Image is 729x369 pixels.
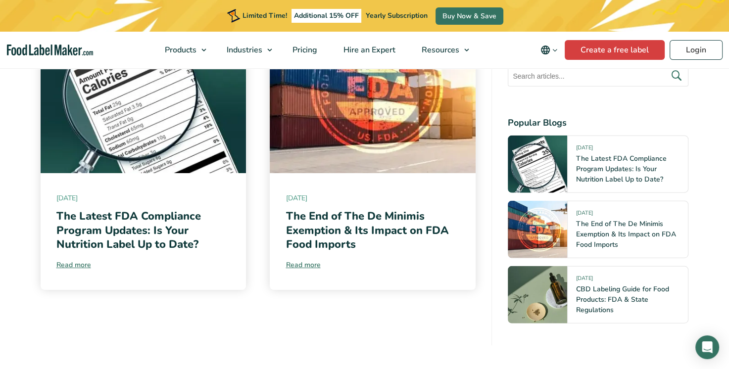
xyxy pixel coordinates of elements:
[576,209,592,221] span: [DATE]
[366,11,428,20] span: Yearly Subscription
[436,7,503,25] a: Buy Now & Save
[695,335,719,359] div: Open Intercom Messenger
[576,275,592,286] span: [DATE]
[162,45,197,55] span: Products
[7,45,93,56] a: Food Label Maker homepage
[290,45,318,55] span: Pricing
[576,219,676,249] a: The End of The De Minimis Exemption & Its Impact on FDA Food Imports
[286,209,448,252] a: The End of The De Minimis Exemption & Its Impact on FDA Food Imports
[565,40,665,60] a: Create a free label
[576,284,669,315] a: CBD Labeling Guide for Food Products: FDA & State Regulations
[280,32,328,68] a: Pricing
[419,45,460,55] span: Resources
[152,32,211,68] a: Products
[534,40,565,60] button: Change language
[286,193,460,203] span: [DATE]
[56,193,231,203] span: [DATE]
[214,32,277,68] a: Industries
[56,209,201,252] a: The Latest FDA Compliance Program Updates: Is Your Nutrition Label Up to Date?
[508,116,688,130] h4: Popular Blogs
[292,9,361,23] span: Additional 15% OFF
[224,45,263,55] span: Industries
[286,260,460,270] a: Read more
[670,40,723,60] a: Login
[576,154,666,184] a: The Latest FDA Compliance Program Updates: Is Your Nutrition Label Up to Date?
[243,11,287,20] span: Limited Time!
[56,260,231,270] a: Read more
[576,144,592,155] span: [DATE]
[331,32,406,68] a: Hire an Expert
[508,66,688,87] input: Search articles...
[340,45,396,55] span: Hire an Expert
[409,32,474,68] a: Resources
